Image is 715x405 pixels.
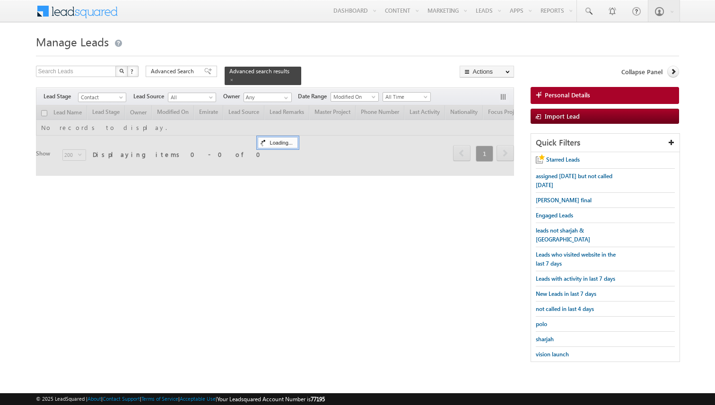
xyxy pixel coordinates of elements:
a: Acceptable Use [180,396,216,402]
span: Advanced Search [151,67,197,76]
span: Date Range [298,92,331,101]
a: Contact Support [103,396,140,402]
span: Owner [223,92,244,101]
span: All [168,93,213,102]
span: vision launch [536,351,569,358]
span: Import Lead [545,112,580,120]
img: Search [119,69,124,73]
a: All Time [383,92,431,102]
a: Show All Items [279,93,291,103]
a: Personal Details [531,87,679,104]
button: Actions [460,66,514,78]
div: Quick Filters [531,134,680,152]
span: Manage Leads [36,34,109,49]
span: not called in last 4 days [536,305,594,312]
span: leads not sharjah & [GEOGRAPHIC_DATA] [536,227,590,243]
span: Collapse Panel [621,68,663,76]
span: [PERSON_NAME] final [536,197,592,204]
span: New Leads in last 7 days [536,290,596,297]
button: ? [127,66,139,77]
span: Modified On [331,93,376,101]
span: Contact [78,93,123,102]
a: Terms of Service [141,396,178,402]
span: ? [131,67,135,75]
span: assigned [DATE] but not called [DATE] [536,172,612,189]
span: Personal Details [545,91,590,99]
div: Loading... [258,137,298,148]
a: About [87,396,101,402]
span: All Time [383,93,428,101]
input: Type to Search [244,93,292,102]
span: polo [536,320,547,327]
span: Advanced search results [229,68,289,75]
span: sharjah [536,336,554,343]
span: Your Leadsquared Account Number is [217,396,325,403]
a: All [168,93,216,102]
span: 77195 [311,396,325,403]
span: Lead Stage [44,92,78,101]
a: Contact [78,93,126,102]
span: Starred Leads [546,156,580,163]
span: © 2025 LeadSquared | | | | | [36,395,325,404]
span: Engaged Leads [536,212,573,219]
span: Lead Source [133,92,168,101]
span: Leads who visited website in the last 7 days [536,251,616,267]
a: Modified On [331,92,379,102]
span: Leads with activity in last 7 days [536,275,615,282]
